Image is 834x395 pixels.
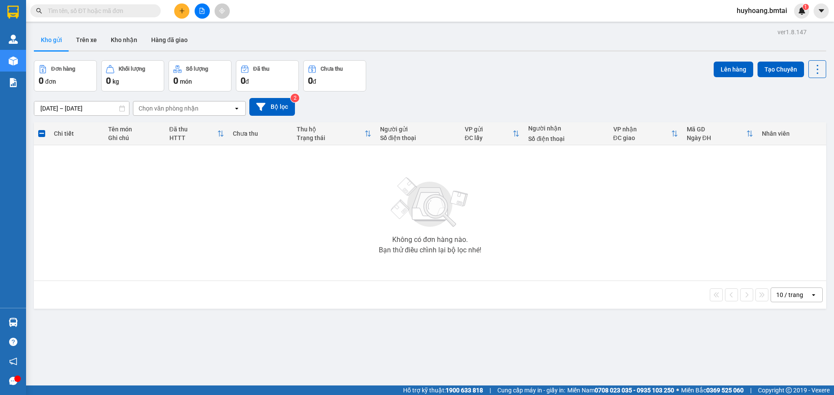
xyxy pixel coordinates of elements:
[379,247,481,254] div: Bạn thử điều chỉnh lại bộ lọc nhé!
[681,385,744,395] span: Miền Bắc
[803,4,809,10] sup: 1
[446,387,483,394] strong: 1900 633 818
[714,62,753,77] button: Lên hàng
[297,134,364,141] div: Trạng thái
[313,78,316,85] span: đ
[119,66,145,72] div: Khối lượng
[750,385,751,395] span: |
[567,385,674,395] span: Miền Nam
[34,29,69,50] button: Kho gửi
[682,122,758,145] th: Toggle SortBy
[9,35,18,44] img: warehouse-icon
[173,75,178,86] span: 0
[241,75,245,86] span: 0
[245,78,249,85] span: đ
[465,134,513,141] div: ĐC lấy
[380,134,456,141] div: Số điện thoại
[34,101,129,115] input: Select a date range.
[233,105,240,112] svg: open
[174,3,189,19] button: plus
[186,66,208,72] div: Số lượng
[108,134,161,141] div: Ghi chú
[810,291,817,298] svg: open
[45,78,56,85] span: đơn
[403,385,483,395] span: Hỗ trợ kỹ thuật:
[36,8,42,14] span: search
[169,134,218,141] div: HTTT
[758,62,804,77] button: Tạo Chuyến
[253,66,269,72] div: Đã thu
[387,172,473,233] img: svg+xml;base64,PHN2ZyBjbGFzcz0ibGlzdC1wbHVnX19zdmciIHhtbG5zPSJodHRwOi8vd3d3LnczLm9yZy8yMDAwL3N2Zy...
[497,385,565,395] span: Cung cấp máy in - giấy in:
[762,130,822,137] div: Nhân viên
[108,126,161,133] div: Tên món
[180,78,192,85] span: món
[297,126,364,133] div: Thu hộ
[687,126,746,133] div: Mã GD
[9,338,17,346] span: question-circle
[219,8,225,14] span: aim
[609,122,682,145] th: Toggle SortBy
[321,66,343,72] div: Chưa thu
[249,98,295,116] button: Bộ lọc
[308,75,313,86] span: 0
[104,29,144,50] button: Kho nhận
[804,4,807,10] span: 1
[465,126,513,133] div: VP gửi
[195,3,210,19] button: file-add
[9,318,18,327] img: warehouse-icon
[460,122,524,145] th: Toggle SortBy
[380,126,456,133] div: Người gửi
[51,66,75,72] div: Đơn hàng
[106,75,111,86] span: 0
[54,130,99,137] div: Chi tiết
[613,134,671,141] div: ĐC giao
[113,78,119,85] span: kg
[9,78,18,87] img: solution-icon
[798,7,806,15] img: icon-new-feature
[778,27,807,37] div: ver 1.8.147
[817,7,825,15] span: caret-down
[9,377,17,385] span: message
[528,125,604,132] div: Người nhận
[291,94,299,102] sup: 2
[165,122,229,145] th: Toggle SortBy
[34,60,97,91] button: Đơn hàng0đơn
[179,8,185,14] span: plus
[9,56,18,65] img: warehouse-icon
[199,8,205,14] span: file-add
[687,134,746,141] div: Ngày ĐH
[233,130,288,137] div: Chưa thu
[814,3,829,19] button: caret-down
[101,60,164,91] button: Khối lượng0kg
[595,387,674,394] strong: 0708 023 035 - 0935 103 250
[48,6,150,16] input: Tìm tên, số ĐT hoặc mã đơn
[303,60,366,91] button: Chưa thu0đ
[292,122,376,145] th: Toggle SortBy
[613,126,671,133] div: VP nhận
[528,135,604,142] div: Số điện thoại
[490,385,491,395] span: |
[169,60,232,91] button: Số lượng0món
[39,75,43,86] span: 0
[392,236,468,243] div: Không có đơn hàng nào.
[139,104,199,113] div: Chọn văn phòng nhận
[730,5,794,16] span: huyhoang.bmtai
[215,3,230,19] button: aim
[7,6,19,19] img: logo-vxr
[9,357,17,366] span: notification
[706,387,744,394] strong: 0369 525 060
[169,126,218,133] div: Đã thu
[144,29,195,50] button: Hàng đã giao
[676,388,679,392] span: ⚪️
[236,60,299,91] button: Đã thu0đ
[69,29,104,50] button: Trên xe
[786,387,792,393] span: copyright
[776,291,803,299] div: 10 / trang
